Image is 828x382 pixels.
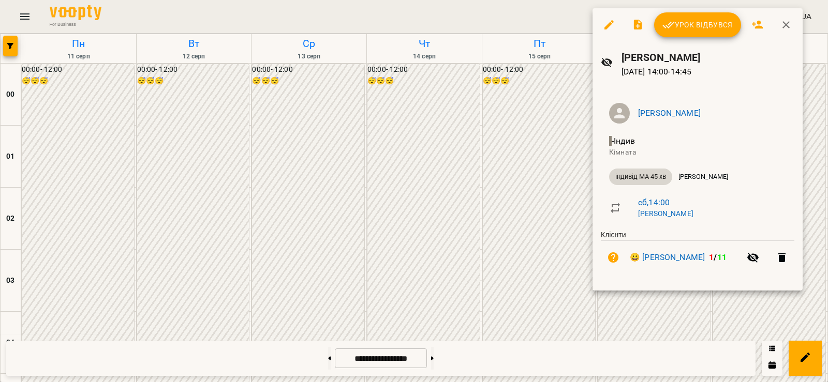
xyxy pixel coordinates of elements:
[709,252,714,262] span: 1
[672,169,734,185] div: [PERSON_NAME]
[601,245,626,270] button: Візит ще не сплачено. Додати оплату?
[622,50,794,66] h6: [PERSON_NAME]
[638,209,693,218] a: [PERSON_NAME]
[662,19,733,31] span: Урок відбувся
[638,197,670,207] a: сб , 14:00
[672,172,734,181] span: [PERSON_NAME]
[609,147,786,158] p: Кімната
[717,252,727,262] span: 11
[609,172,672,181] span: індивід МА 45 хв
[630,251,705,264] a: 😀 [PERSON_NAME]
[709,252,727,262] b: /
[609,136,637,146] span: - Індив
[654,12,741,37] button: Урок відбувся
[622,66,794,78] p: [DATE] 14:00 - 14:45
[638,108,701,118] a: [PERSON_NAME]
[601,230,794,278] ul: Клієнти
